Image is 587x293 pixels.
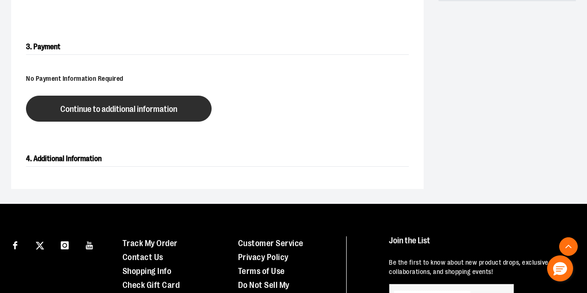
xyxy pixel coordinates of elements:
[7,236,23,253] a: Visit our Facebook page
[36,241,44,250] img: Twitter
[389,258,571,277] p: Be the first to know about new product drops, exclusive collaborations, and shopping events!
[547,255,573,281] button: Hello, have a question? Let’s chat.
[26,70,409,88] div: No Payment Information Required
[238,253,289,262] a: Privacy Policy
[238,267,285,276] a: Terms of Use
[26,39,409,55] h2: 3. Payment
[238,239,303,248] a: Customer Service
[123,253,163,262] a: Contact Us
[559,237,578,256] button: Back To Top
[32,236,48,253] a: Visit our X page
[26,151,409,167] h2: 4. Additional Information
[57,236,73,253] a: Visit our Instagram page
[123,267,172,276] a: Shopping Info
[389,236,571,254] h4: Join the List
[82,236,98,253] a: Visit our Youtube page
[123,239,178,248] a: Track My Order
[26,96,212,122] button: Continue to additional information
[60,105,177,114] span: Continue to additional information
